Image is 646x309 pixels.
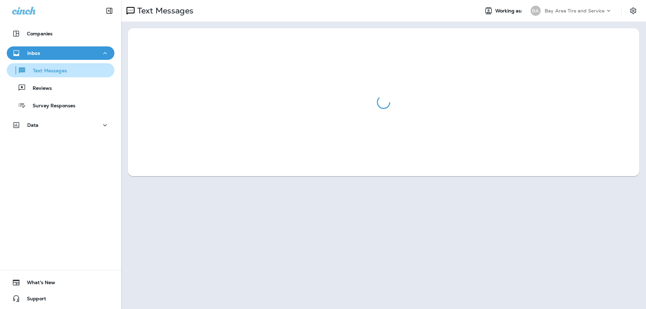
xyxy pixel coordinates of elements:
button: Survey Responses [7,98,114,112]
p: Bay Area Tire and Service [545,8,605,13]
button: What's New [7,276,114,289]
span: Working as: [495,8,524,14]
p: Companies [27,31,52,36]
span: What's New [20,280,55,288]
span: Support [20,296,46,304]
button: Inbox [7,46,114,60]
button: Collapse Sidebar [100,4,119,17]
button: Text Messages [7,63,114,77]
p: Text Messages [135,6,193,16]
p: Inbox [27,50,40,56]
div: BA [531,6,541,16]
p: Survey Responses [26,103,75,109]
button: Data [7,118,114,132]
button: Support [7,292,114,305]
p: Reviews [26,85,52,92]
button: Settings [627,5,639,17]
p: Data [27,122,39,128]
p: Text Messages [26,68,67,74]
button: Reviews [7,81,114,95]
button: Companies [7,27,114,40]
